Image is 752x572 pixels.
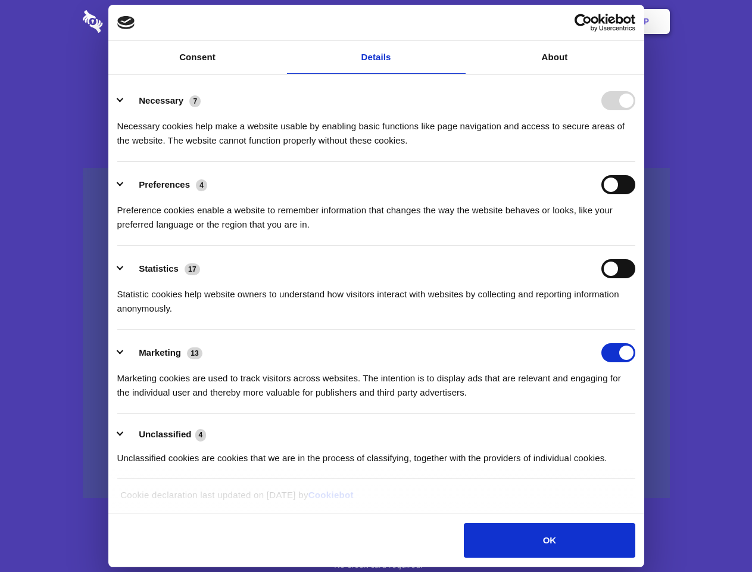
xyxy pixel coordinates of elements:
button: Unclassified (4) [117,427,214,442]
label: Necessary [139,95,183,105]
button: Preferences (4) [117,175,215,194]
div: Preference cookies enable a website to remember information that changes the way the website beha... [117,194,635,232]
a: About [466,41,644,74]
img: logo [117,16,135,29]
div: Statistic cookies help website owners to understand how visitors interact with websites by collec... [117,278,635,316]
div: Marketing cookies are used to track visitors across websites. The intention is to display ads tha... [117,362,635,400]
a: Contact [483,3,538,40]
a: Wistia video thumbnail [83,168,670,499]
span: 4 [196,179,207,191]
a: Pricing [350,3,401,40]
a: Consent [108,41,287,74]
label: Marketing [139,347,181,357]
span: 17 [185,263,200,275]
h1: Eliminate Slack Data Loss. [83,54,670,97]
a: Usercentrics Cookiebot - opens in a new window [531,14,635,32]
label: Statistics [139,263,179,273]
button: Necessary (7) [117,91,208,110]
button: OK [464,523,635,558]
h4: Auto-redaction of sensitive data, encrypted data sharing and self-destructing private chats. Shar... [83,108,670,148]
a: Details [287,41,466,74]
span: 4 [195,429,207,441]
a: Login [540,3,592,40]
label: Preferences [139,179,190,189]
span: 13 [187,347,202,359]
div: Necessary cookies help make a website usable by enabling basic functions like page navigation and... [117,110,635,148]
a: Cookiebot [308,490,354,500]
div: Unclassified cookies are cookies that we are in the process of classifying, together with the pro... [117,442,635,465]
div: Cookie declaration last updated on [DATE] by [111,488,641,511]
img: logo-wordmark-white-trans-d4663122ce5f474addd5e946df7df03e33cb6a1c49d2221995e7729f52c070b2.svg [83,10,185,33]
span: 7 [189,95,201,107]
iframe: Drift Widget Chat Controller [692,512,738,558]
button: Statistics (17) [117,259,208,278]
button: Marketing (13) [117,343,210,362]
